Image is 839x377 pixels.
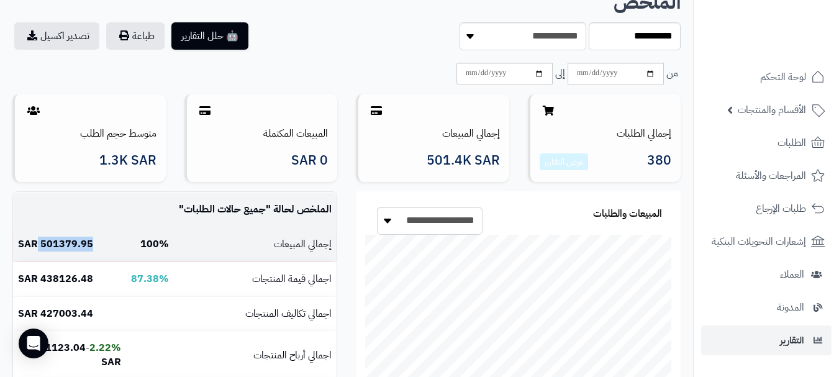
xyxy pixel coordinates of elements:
[701,260,832,289] a: العملاء
[701,62,832,92] a: لوحة التحكم
[701,227,832,257] a: إشعارات التحويلات البنكية
[18,271,93,286] b: 438126.48 SAR
[174,193,337,227] td: الملخص لحالة " "
[39,340,121,370] b: 11123.04 SAR
[777,299,804,316] span: المدونة
[263,126,328,141] a: المبيعات المكتملة
[593,209,662,220] h3: المبيعات والطلبات
[701,293,832,322] a: المدونة
[89,340,121,355] b: 2.22%
[780,266,804,283] span: العملاء
[106,22,165,50] button: طباعة
[19,329,48,358] div: Open Intercom Messenger
[617,126,671,141] a: إجمالي الطلبات
[701,194,832,224] a: طلبات الإرجاع
[184,202,266,217] span: جميع حالات الطلبات
[701,161,832,191] a: المراجعات والأسئلة
[14,22,99,50] a: تصدير اكسيل
[18,237,93,252] b: 501379.95 SAR
[174,297,337,331] td: اجمالي تكاليف المنتجات
[647,153,671,171] span: 380
[778,134,806,152] span: الطلبات
[760,68,806,86] span: لوحة التحكم
[171,22,248,50] button: 🤖 حلل التقارير
[140,237,169,252] b: 100%
[738,101,806,119] span: الأقسام والمنتجات
[80,126,156,141] a: متوسط حجم الطلب
[131,271,169,286] b: 87.38%
[755,9,827,35] img: logo-2.png
[701,128,832,158] a: الطلبات
[174,262,337,296] td: اجمالي قيمة المنتجات
[99,153,156,168] span: 1.3K SAR
[756,200,806,217] span: طلبات الإرجاع
[174,227,337,261] td: إجمالي المبيعات
[712,233,806,250] span: إشعارات التحويلات البنكية
[427,153,500,168] span: 501.4K SAR
[291,153,328,168] span: 0 SAR
[701,325,832,355] a: التقارير
[555,66,565,81] span: إلى
[736,167,806,184] span: المراجعات والأسئلة
[18,306,93,321] b: 427003.44 SAR
[442,126,500,141] a: إجمالي المبيعات
[780,332,804,349] span: التقارير
[666,66,678,81] span: من
[544,155,584,168] a: عرض التقارير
